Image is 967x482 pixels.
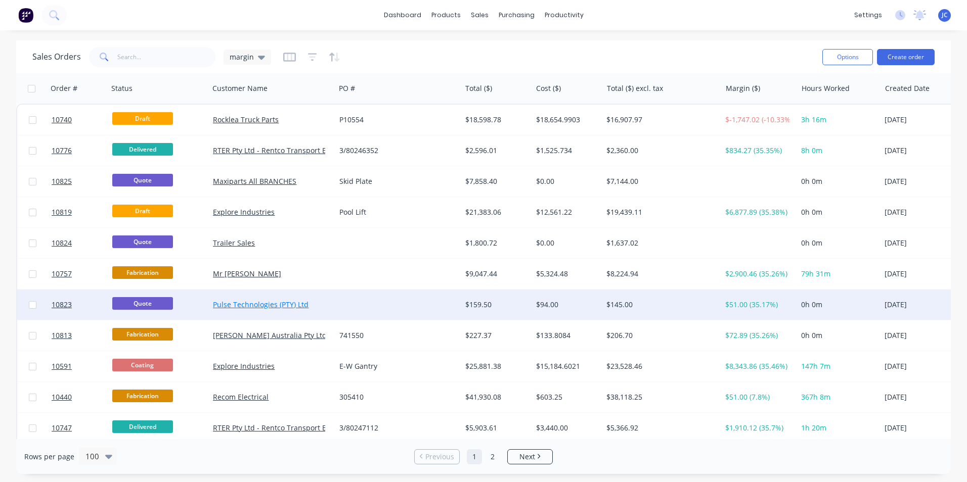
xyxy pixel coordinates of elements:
div: $7,144.00 [606,176,712,186]
a: RTER Pty Ltd - Rentco Transport Equipment Rentals [213,146,387,155]
div: $8,343.86 (35.46%) [725,361,789,371]
div: Cost ($) [536,83,561,93]
div: [DATE] [885,361,960,371]
div: [DATE] [885,115,960,125]
span: Fabrication [112,266,173,279]
div: [DATE] [885,300,960,310]
div: $3,440.00 [536,423,595,433]
a: 10740 [52,105,112,135]
div: $51.00 (35.17%) [725,300,789,310]
div: sales [466,8,494,23]
button: Options [822,49,873,65]
span: 10813 [52,330,72,341]
div: $94.00 [536,300,595,310]
div: $7,858.40 [465,176,524,186]
div: [DATE] [885,207,960,217]
span: 79h 31m [801,269,830,278]
div: settings [849,8,887,23]
span: 147h 7m [801,361,830,371]
div: $145.00 [606,300,712,310]
div: products [426,8,466,23]
span: 10823 [52,300,72,310]
span: Quote [112,235,173,248]
ul: Pagination [410,449,557,464]
div: $38,118.25 [606,392,712,402]
a: 10819 [52,197,112,227]
div: [DATE] [885,146,960,156]
div: $41,930.08 [465,392,524,402]
div: $5,903.61 [465,423,524,433]
div: $18,654.9903 [536,115,595,125]
span: Delivered [112,420,173,433]
span: 10747 [52,423,72,433]
span: Quote [112,297,173,310]
div: $603.25 [536,392,595,402]
div: [DATE] [885,238,960,248]
div: $227.37 [465,330,524,341]
span: Draft [112,205,173,217]
span: 0h 0m [801,330,822,340]
div: Status [111,83,133,93]
span: JC [942,11,948,20]
div: $18,598.78 [465,115,524,125]
div: $206.70 [606,330,712,341]
input: Search... [117,47,216,67]
div: $1,637.02 [606,238,712,248]
a: dashboard [379,8,426,23]
div: $2,900.46 (35.26%) [725,269,789,279]
span: 8h 0m [801,146,822,155]
img: Factory [18,8,33,23]
div: Hours Worked [802,83,850,93]
div: [DATE] [885,392,960,402]
span: 10591 [52,361,72,371]
div: $5,366.92 [606,423,712,433]
span: Next [519,452,535,462]
a: 10813 [52,320,112,351]
span: Fabrication [112,328,173,341]
div: 3/80246352 [339,146,452,156]
a: Mr [PERSON_NAME] [213,269,281,278]
span: 367h 8m [801,392,830,402]
div: $6,877.89 (35.38%) [725,207,789,217]
div: PO # [339,83,355,93]
div: $19,439.11 [606,207,712,217]
div: $8,224.94 [606,269,712,279]
div: [DATE] [885,269,960,279]
a: Trailer Sales [213,238,255,248]
button: Create order [877,49,935,65]
a: Previous page [415,452,459,462]
div: $12,561.22 [536,207,595,217]
span: Quote [112,174,173,186]
div: $21,383.06 [465,207,524,217]
div: purchasing [494,8,540,23]
a: Page 1 is your current page [467,449,482,464]
div: Skid Plate [339,176,452,186]
span: 10757 [52,269,72,279]
a: 10440 [52,382,112,412]
div: $2,596.01 [465,146,524,156]
div: $133.8084 [536,330,595,341]
span: 3h 16m [801,115,826,124]
div: Customer Name [212,83,268,93]
span: 0h 0m [801,176,822,186]
span: 10819 [52,207,72,217]
h1: Sales Orders [32,52,81,62]
a: Next page [508,452,552,462]
div: $0.00 [536,238,595,248]
div: $25,881.38 [465,361,524,371]
a: 10747 [52,413,112,443]
a: RTER Pty Ltd - Rentco Transport Equipment Rentals [213,423,387,432]
div: $0.00 [536,176,595,186]
div: $16,907.97 [606,115,712,125]
a: Recom Electrical [213,392,269,402]
div: 741550 [339,330,452,341]
span: 0h 0m [801,300,822,309]
a: 10776 [52,135,112,166]
div: $9,047.44 [465,269,524,279]
a: Maxiparts All BRANCHES [213,176,296,186]
span: Rows per page [24,452,74,462]
a: 10823 [52,290,112,320]
a: Explore Industries [213,361,275,371]
div: Margin ($) [726,83,760,93]
div: $1,525.734 [536,146,595,156]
